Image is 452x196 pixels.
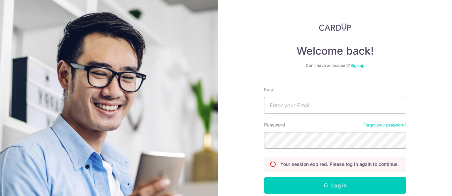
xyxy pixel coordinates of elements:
img: CardUp Logo [319,23,351,31]
label: Password [264,122,285,128]
label: Email [264,86,275,93]
h4: Welcome back! [264,44,406,58]
a: Sign up [350,63,364,68]
a: Forgot your password? [363,122,406,128]
div: Don’t have an account? [264,63,406,68]
button: Log in [264,177,406,194]
p: Your session expired. Please log in again to continue. [280,161,399,168]
input: Enter your Email [264,97,406,114]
